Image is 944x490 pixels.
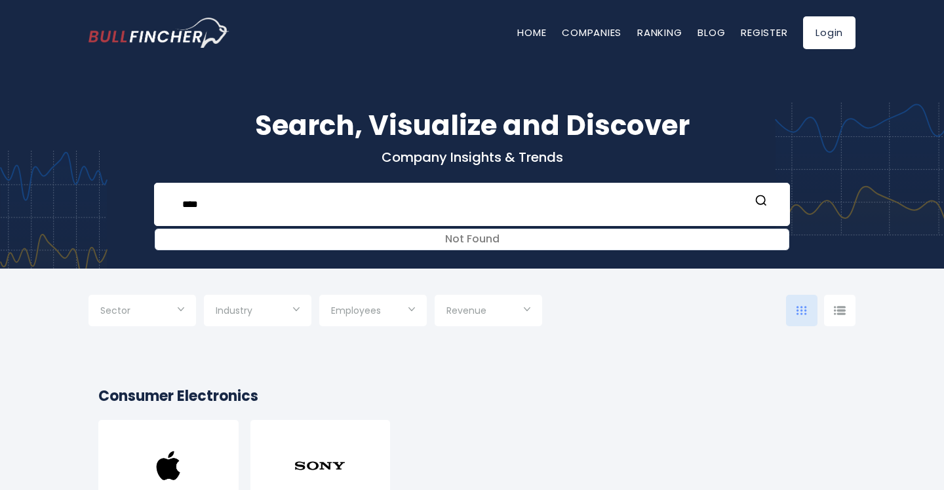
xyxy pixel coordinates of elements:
h2: Consumer Electronics [98,385,846,407]
input: Selection [446,300,530,324]
img: icon-comp-list-view.svg [834,306,846,315]
a: Login [803,16,855,49]
input: Selection [216,300,300,324]
a: Companies [562,26,621,39]
span: Revenue [446,305,486,316]
a: Home [517,26,546,39]
span: Employees [331,305,381,316]
span: Sector [100,305,130,316]
p: Company Insights & Trends [88,149,855,166]
img: bullfincher logo [88,18,229,48]
a: Register [741,26,787,39]
a: Blog [698,26,725,39]
a: Ranking [637,26,682,39]
button: Search [753,194,770,211]
div: Not Found [155,229,789,250]
img: icon-comp-grid.svg [796,306,807,315]
a: Go to homepage [88,18,229,48]
span: Industry [216,305,252,316]
h1: Search, Visualize and Discover [88,105,855,146]
input: Selection [100,300,184,324]
input: Selection [331,300,415,324]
